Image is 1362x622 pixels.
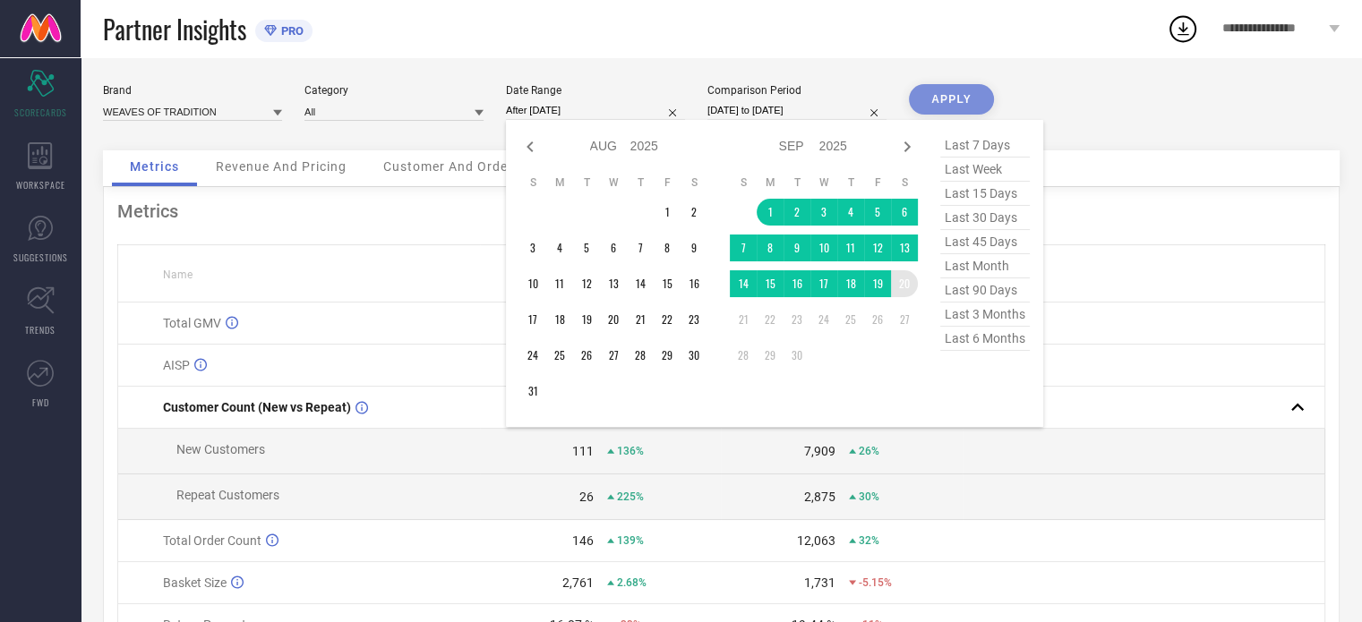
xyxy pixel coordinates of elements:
span: last 90 days [940,278,1030,302]
td: Tue Aug 26 2025 [573,342,600,369]
td: Mon Sep 22 2025 [757,306,784,333]
th: Sunday [730,175,757,190]
span: PRO [277,24,304,38]
span: last week [940,158,1030,182]
td: Mon Sep 29 2025 [757,342,784,369]
td: Sun Sep 14 2025 [730,270,757,297]
td: Tue Sep 23 2025 [784,306,810,333]
span: Name [163,268,193,281]
div: Open download list [1167,13,1199,45]
td: Mon Aug 04 2025 [546,234,573,261]
span: SUGGESTIONS [13,251,68,264]
td: Sat Aug 09 2025 [681,234,707,261]
th: Monday [757,175,784,190]
span: Total Order Count [163,533,261,548]
td: Thu Sep 18 2025 [837,270,864,297]
span: FWD [32,396,49,409]
td: Wed Sep 10 2025 [810,234,837,261]
div: Category [304,84,484,97]
td: Sun Aug 10 2025 [519,270,546,297]
td: Sat Aug 23 2025 [681,306,707,333]
td: Sat Sep 06 2025 [891,199,918,226]
td: Wed Aug 20 2025 [600,306,627,333]
div: Brand [103,84,282,97]
span: last 45 days [940,230,1030,254]
span: last 15 days [940,182,1030,206]
td: Fri Sep 26 2025 [864,306,891,333]
td: Wed Aug 06 2025 [600,234,627,261]
th: Thursday [837,175,864,190]
th: Tuesday [784,175,810,190]
span: Partner Insights [103,11,246,47]
td: Thu Aug 21 2025 [627,306,654,333]
td: Thu Aug 28 2025 [627,342,654,369]
span: 225% [617,490,644,503]
th: Sunday [519,175,546,190]
td: Tue Sep 02 2025 [784,199,810,226]
td: Wed Aug 13 2025 [600,270,627,297]
span: SCORECARDS [14,106,67,119]
span: Revenue And Pricing [216,159,347,174]
span: Total GMV [163,316,221,330]
td: Thu Sep 25 2025 [837,306,864,333]
div: Comparison Period [707,84,887,97]
td: Fri Aug 15 2025 [654,270,681,297]
span: last 6 months [940,327,1030,351]
input: Select comparison period [707,101,887,120]
div: 7,909 [804,444,835,458]
td: Wed Aug 27 2025 [600,342,627,369]
div: Previous month [519,136,541,158]
td: Tue Sep 09 2025 [784,234,810,261]
td: Fri Sep 05 2025 [864,199,891,226]
div: 2,761 [562,575,594,590]
td: Thu Sep 04 2025 [837,199,864,226]
span: Customer And Orders [383,159,520,174]
span: last 7 days [940,133,1030,158]
td: Mon Aug 18 2025 [546,306,573,333]
td: Mon Aug 11 2025 [546,270,573,297]
span: AISP [163,358,190,372]
span: 139% [617,534,644,547]
td: Sun Sep 28 2025 [730,342,757,369]
td: Sat Aug 30 2025 [681,342,707,369]
span: last month [940,254,1030,278]
span: TRENDS [25,323,56,337]
div: 1,731 [804,575,835,590]
td: Tue Aug 12 2025 [573,270,600,297]
td: Tue Aug 19 2025 [573,306,600,333]
td: Fri Sep 19 2025 [864,270,891,297]
th: Tuesday [573,175,600,190]
td: Fri Aug 29 2025 [654,342,681,369]
td: Fri Sep 12 2025 [864,234,891,261]
input: Select date range [506,101,685,120]
td: Sat Sep 13 2025 [891,234,918,261]
td: Mon Sep 15 2025 [757,270,784,297]
div: Date Range [506,84,685,97]
td: Fri Aug 08 2025 [654,234,681,261]
th: Wednesday [810,175,837,190]
span: 2.68% [617,576,647,589]
span: 26% [859,445,879,457]
span: -5.15% [859,576,892,589]
td: Wed Sep 03 2025 [810,199,837,226]
td: Sat Aug 02 2025 [681,199,707,226]
span: Repeat Customers [176,488,279,502]
div: Next month [896,136,918,158]
td: Sun Sep 07 2025 [730,234,757,261]
div: 146 [572,533,594,548]
th: Monday [546,175,573,190]
span: Basket Size [163,575,227,590]
div: 26 [579,490,594,504]
th: Thursday [627,175,654,190]
td: Sat Sep 27 2025 [891,306,918,333]
td: Mon Aug 25 2025 [546,342,573,369]
td: Fri Aug 22 2025 [654,306,681,333]
td: Mon Sep 01 2025 [757,199,784,226]
span: last 3 months [940,302,1030,327]
th: Saturday [891,175,918,190]
div: 111 [572,444,594,458]
span: 136% [617,445,644,457]
td: Fri Aug 01 2025 [654,199,681,226]
td: Wed Sep 17 2025 [810,270,837,297]
td: Sun Sep 21 2025 [730,306,757,333]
